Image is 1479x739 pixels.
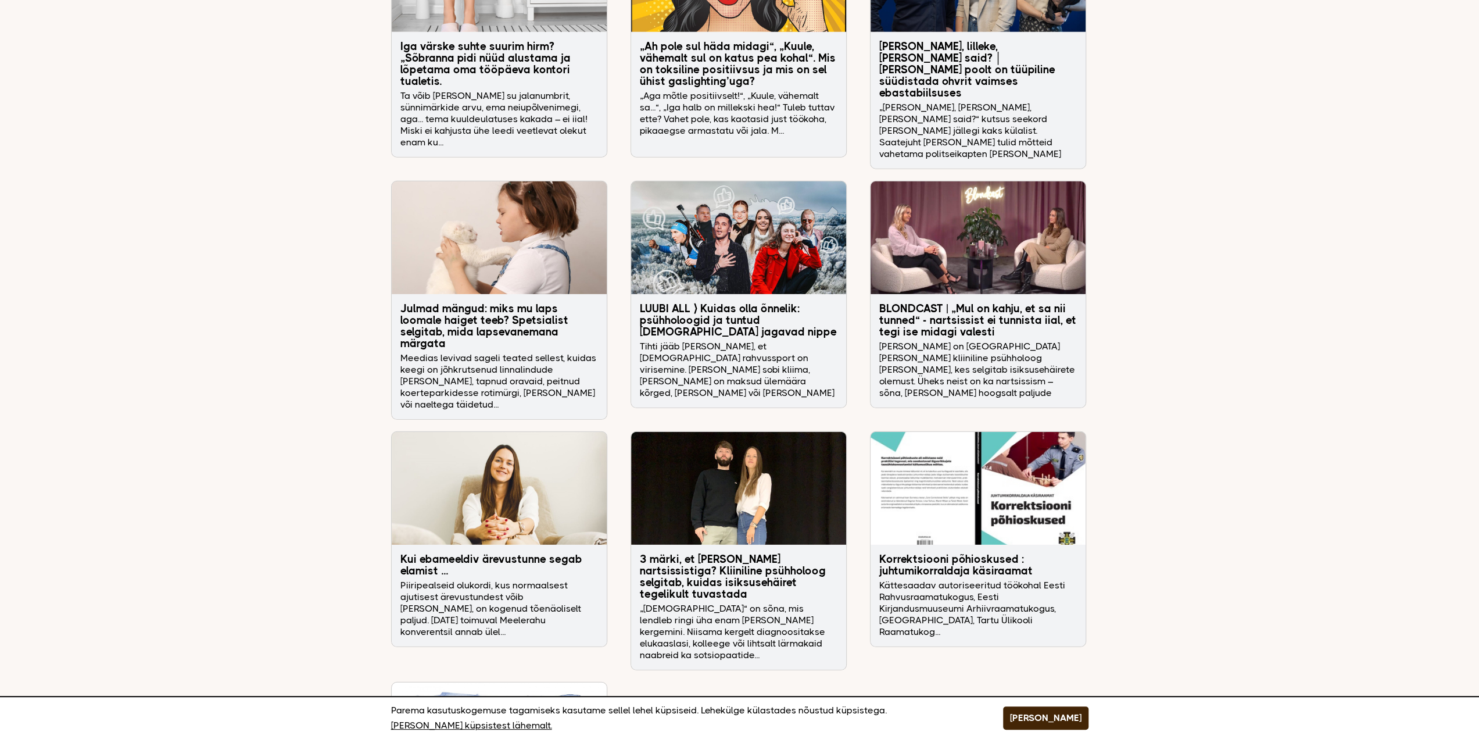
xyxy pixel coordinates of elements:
[391,703,974,733] p: Parema kasutuskogemuse tagamiseks kasutame sellel lehel küpsiseid. Lehekülge külastades nõustud k...
[879,580,1077,638] p: Kättesaadav autoriseeritud töökohal Eesti Rahvusraamatukogus, Eesti Kirjandusmuuseumi Arhiivraama...
[392,432,607,647] a: Kui ebameeldiv ärevustunne segab elamist ... Piiripealseid olukordi, kus normaalsest ajutisest är...
[640,41,837,87] h3: „Ah pole sul häda midagi“, „Kuule, vähemalt sul on katus pea kohal“. Mis on toksiline positiivsus...
[392,181,607,419] a: Julmad mängud: miks mu laps loomale haiget teeb? Spetsialist selgitab, mida lapsevanemana märgata...
[879,102,1077,160] p: „[PERSON_NAME], [PERSON_NAME], [PERSON_NAME] said?“ kutsus seekord [PERSON_NAME] jällegi kaks kül...
[640,303,837,338] h3: LUUBI ALL ⟩ Kuidas olla õnnelik: psühholoogid ja tuntud [DEMOGRAPHIC_DATA] jagavad nippe
[879,554,1077,577] h3: Korrektsiooni põhioskused : juhtumikorraldaja käsiraamat
[879,341,1077,399] p: [PERSON_NAME] on [GEOGRAPHIC_DATA] [PERSON_NAME] kliiniline psühholoog [PERSON_NAME], kes selgita...
[871,432,1086,647] a: Korrektsiooni põhioskused : juhtumikorraldaja käsiraamat Kättesaadav autoriseeritud töökohal Eest...
[400,352,598,410] p: Meedias levivad sageli teated sellest, kuidas keegi on jõhkrutsenud linnalindude [PERSON_NAME], t...
[640,341,837,399] p: Tihti jääb [PERSON_NAME], et [DEMOGRAPHIC_DATA] rahvussport on virisemine. [PERSON_NAME] sobi kli...
[400,554,598,577] h3: Kui ebameeldiv ärevustunne segab elamist ...
[631,432,846,670] a: 3 märki, et [PERSON_NAME] nartsissistiga? Kliiniline psühholoog selgitab, kuidas isiksusehäiret t...
[400,303,598,349] h3: Julmad mängud: miks mu laps loomale haiget teeb? Spetsialist selgitab, mida lapsevanemana märgata
[871,181,1086,408] a: BLONDCAST | „Mul on kahju, et sa nii tunned“ - nartsissist ei tunnista iial, et tegi ise midagi v...
[400,580,598,638] p: Piiripealseid olukordi, kus normaalsest ajutisest ärevustundest võib [PERSON_NAME], on kogenud tõ...
[640,554,837,600] h3: 3 märki, et [PERSON_NAME] nartsissistiga? Kliiniline psühholoog selgitab, kuidas isiksusehäiret t...
[1003,706,1088,730] button: [PERSON_NAME]
[400,41,598,87] h3: Iga värske suhte suurim hirm? „Sõbranna pidi nüüd alustama ja lõpetama oma tööpäeva kontori tuale...
[879,41,1077,99] h3: [PERSON_NAME], lilleke, [PERSON_NAME] said? │ [PERSON_NAME] poolt on tüüpiline süüdistada ohvrit ...
[640,603,837,661] p: „[DEMOGRAPHIC_DATA]“ on sõna, mis lendleb ringi üha enam [PERSON_NAME] kergemini. Niisama kergelt...
[631,181,846,408] a: LUUBI ALL ⟩ Kuidas olla õnnelik: psühholoogid ja tuntud [DEMOGRAPHIC_DATA] jagavad nippe Tihti jä...
[391,718,552,733] a: [PERSON_NAME] küpsistest lähemalt.
[400,90,598,148] p: Ta võib [PERSON_NAME] su jalanumbrit, sünnimärkide arvu, ema neiupõlvenimegi, aga... tema kuuldeu...
[640,90,837,148] p: „Aga mõtle positiivselt!“, „Kuule, vähemalt sa...“, „Iga halb on millekski hea!“ Tuleb tuttav ett...
[879,303,1077,338] h3: BLONDCAST | „Mul on kahju, et sa nii tunned“ - nartsissist ei tunnista iial, et tegi ise midagi v...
